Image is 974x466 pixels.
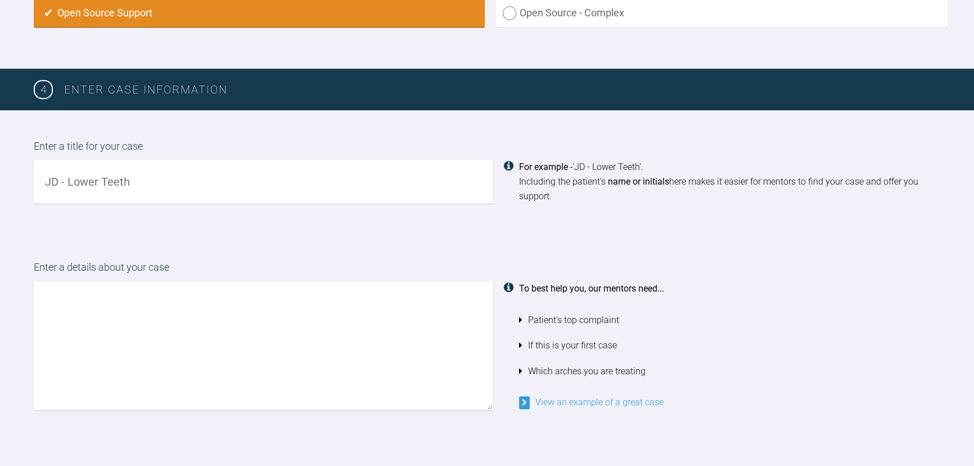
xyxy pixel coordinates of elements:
strong: For example - [519,162,572,172]
label: Enter a details about your case [34,259,940,281]
a: View an example of a great case [519,397,664,407]
li: Which arches you are treating [519,359,940,384]
li: If this is your first case [519,333,940,359]
h3: Enter case information [64,80,940,98]
div: 'JD - Lower Teeth'. Including the patient's here makes it easier for mentors to find your case an... [519,160,940,203]
label: Enter a title for your case [34,138,940,160]
input: JD - Lower Teeth [34,160,493,203]
strong: name or initials [608,176,669,187]
span: 4 [34,80,53,99]
li: Patient's top complaint [519,307,940,333]
strong: To best help you, our mentors need... [519,283,664,294]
